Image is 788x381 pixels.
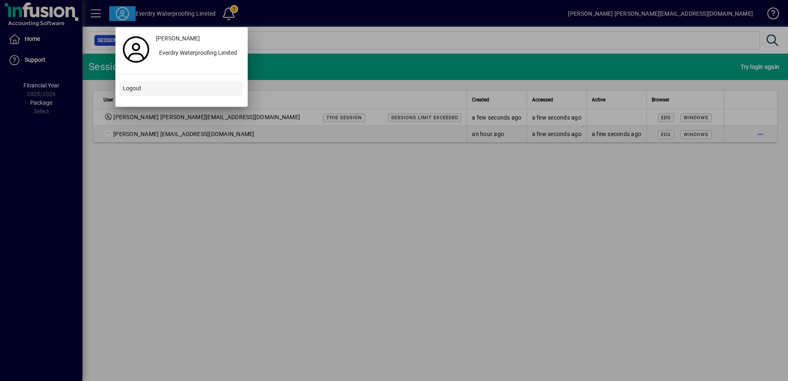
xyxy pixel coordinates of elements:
a: Profile [120,42,152,57]
button: Everdry Waterproofing Limited [152,46,244,61]
span: [PERSON_NAME] [156,34,200,43]
button: Logout [120,81,244,96]
a: [PERSON_NAME] [152,31,244,46]
span: Logout [123,84,141,93]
